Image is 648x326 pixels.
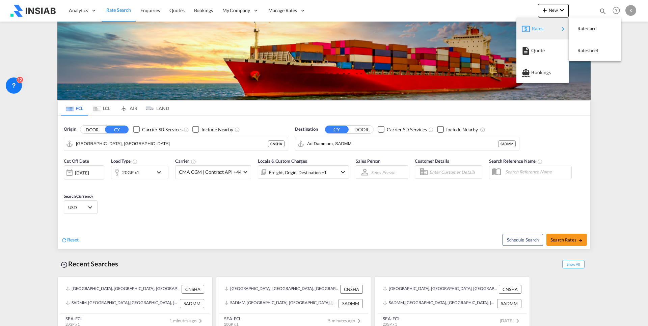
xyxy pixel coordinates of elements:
[532,22,540,35] span: Rates
[516,39,569,61] button: Quote
[531,66,539,79] span: Bookings
[522,42,563,59] div: Quote
[516,61,569,83] button: Bookings
[531,44,539,57] span: Quote
[559,25,567,33] md-icon: icon-chevron-right
[522,64,563,81] div: Bookings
